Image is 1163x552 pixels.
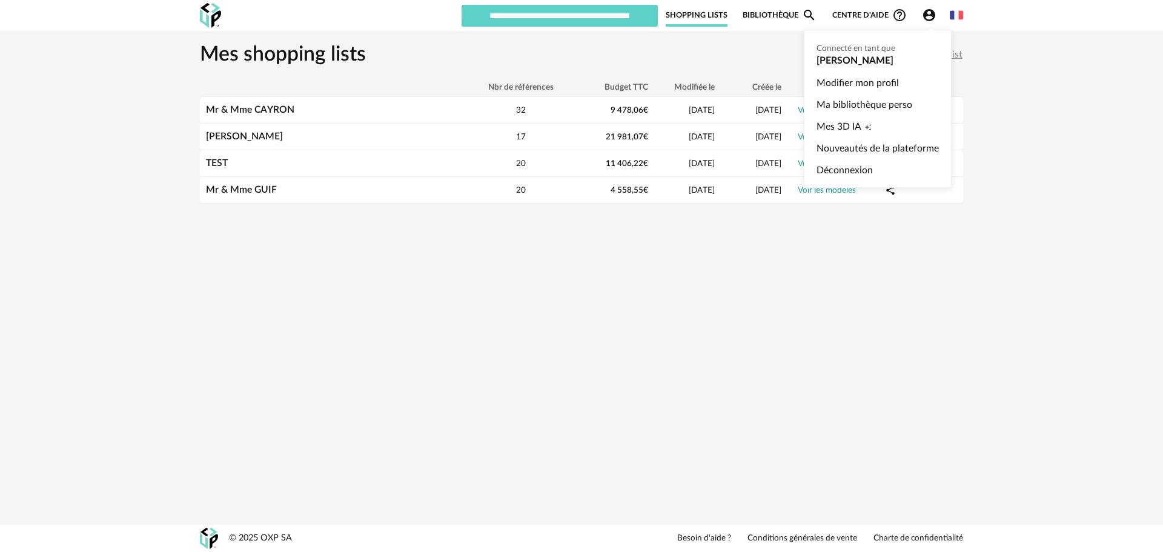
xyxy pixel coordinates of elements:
a: Modifier mon profil [817,72,939,94]
span: 11 406,22 [606,159,648,168]
span: [DATE] [689,186,715,195]
div: Modifiée le [654,82,721,92]
a: Voir les modèles [798,159,856,168]
span: [DATE] [689,133,715,141]
span: [DATE] [689,159,715,168]
img: OXP [200,528,218,549]
a: Mr & Mme GUIF [206,185,277,195]
a: Mes 3D IACreation icon [817,116,939,138]
span: 20 [516,186,526,195]
a: Mr & Mme CAYRON [206,105,294,115]
span: € [643,186,648,195]
a: [PERSON_NAME] [206,131,283,141]
span: [DATE] [755,106,781,115]
h1: Mes shopping lists [200,42,366,68]
span: 20 [516,159,526,168]
span: [DATE] [755,186,781,195]
span: Magnify icon [802,8,817,22]
a: TEST [206,158,228,168]
span: Creation icon [864,116,872,138]
div: © 2025 OXP SA [229,533,292,544]
span: [DATE] [755,133,781,141]
span: [DATE] [755,159,781,168]
span: Account Circle icon [922,8,936,22]
span: Centre d'aideHelp Circle Outline icon [832,8,907,22]
span: Mes 3D IA [817,116,861,138]
span: [DATE] [689,106,715,115]
div: Créée le [721,82,787,92]
img: fr [950,8,963,22]
a: Conditions générales de vente [747,533,857,544]
a: Voir les modèles [798,133,856,141]
span: Help Circle Outline icon [892,8,907,22]
span: 17 [516,133,526,141]
a: BibliothèqueMagnify icon [743,4,817,27]
a: Déconnexion [817,159,939,181]
a: Nouveautés de la plateforme [817,138,939,159]
span: 4 558,55 [611,186,648,195]
div: Budget TTC [575,82,654,92]
a: Voir les modèles [798,186,856,195]
a: Shopping Lists [666,4,727,27]
span: 21 981,07 [606,133,648,141]
span: 32 [516,106,526,115]
span: € [643,133,648,141]
span: € [643,159,648,168]
a: Besoin d'aide ? [677,533,731,544]
span: Share Variant icon [885,185,896,195]
img: OXP [200,3,221,28]
div: Nbr de références [466,82,575,92]
a: Charte de confidentialité [873,533,963,544]
a: Ma bibliothèque perso [817,94,939,116]
span: Account Circle icon [922,8,942,22]
span: € [643,106,648,115]
span: 9 478,06 [611,106,648,115]
a: Voir les modèles [798,106,856,115]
